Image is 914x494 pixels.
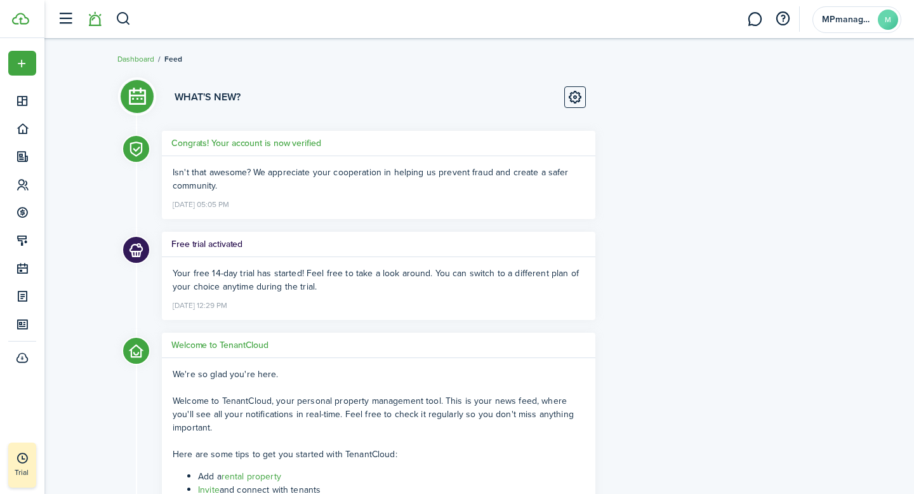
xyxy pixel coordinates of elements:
span: Isn't that awesome? We appreciate your cooperation in helping us prevent fraud and create a safer... [173,166,569,192]
h5: Congrats! Your account is now verified [171,137,321,150]
button: Search [116,8,131,30]
ng-component: Your free 14-day trial has started! Feel free to take a look around. You can switch to a differen... [173,267,579,293]
span: MPmanagementpartners [822,15,873,24]
span: Feed [164,53,182,65]
a: Messaging [743,3,767,36]
a: rental property [222,470,281,483]
p: Trial [15,467,65,478]
button: Open resource center [772,8,793,30]
time: [DATE] 12:29 PM [173,296,227,312]
h5: Welcome to TenantCloud [171,338,268,352]
button: Open menu [8,51,36,76]
h3: What's new? [175,90,241,105]
h5: Free trial activated [171,237,242,251]
a: Dashboard [117,53,154,65]
button: Open sidebar [53,7,77,31]
li: Add a [198,470,585,483]
img: TenantCloud [12,13,29,25]
a: Trial [8,443,36,488]
avatar-text: M [878,10,898,30]
time: [DATE] 05:05 PM [173,195,229,211]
